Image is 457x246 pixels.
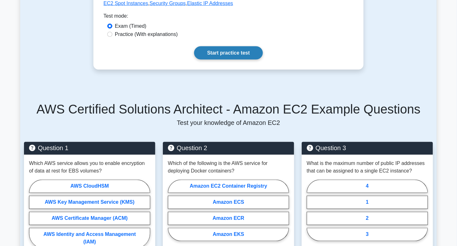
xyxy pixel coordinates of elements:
label: 2 [307,212,428,225]
label: Exam (Timed) [115,22,146,30]
a: Security Groups [150,1,186,6]
label: 4 [307,180,428,193]
label: Amazon EKS [168,228,289,241]
a: Start practice test [194,46,263,60]
label: Amazon EC2 Container Registry [168,180,289,193]
h5: AWS Certified Solutions Architect - Amazon EC2 Example Questions [24,102,433,117]
p: Test your knowledge of Amazon EC2 [24,119,433,127]
h5: Question 3 [307,144,428,152]
h5: Question 2 [168,144,289,152]
label: AWS Certificate Manager (ACM) [29,212,150,225]
div: Test mode: [104,12,353,22]
label: AWS CloudHSM [29,180,150,193]
a: Elastic IP Addresses [187,1,233,6]
label: AWS Key Management Service (KMS) [29,196,150,209]
label: Amazon ECR [168,212,289,225]
label: 3 [307,228,428,241]
p: Which AWS service allows you to enable encryption of data at rest for EBS volumes? [29,160,150,175]
p: What is the maximum number of public IP addresses that can be assigned to a single EC2 instance? [307,160,428,175]
h5: Question 1 [29,144,150,152]
label: Amazon ECS [168,196,289,209]
label: 1 [307,196,428,209]
p: Which of the following is the AWS service for deploying Docker containers? [168,160,289,175]
label: Practice (With explanations) [115,31,178,38]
